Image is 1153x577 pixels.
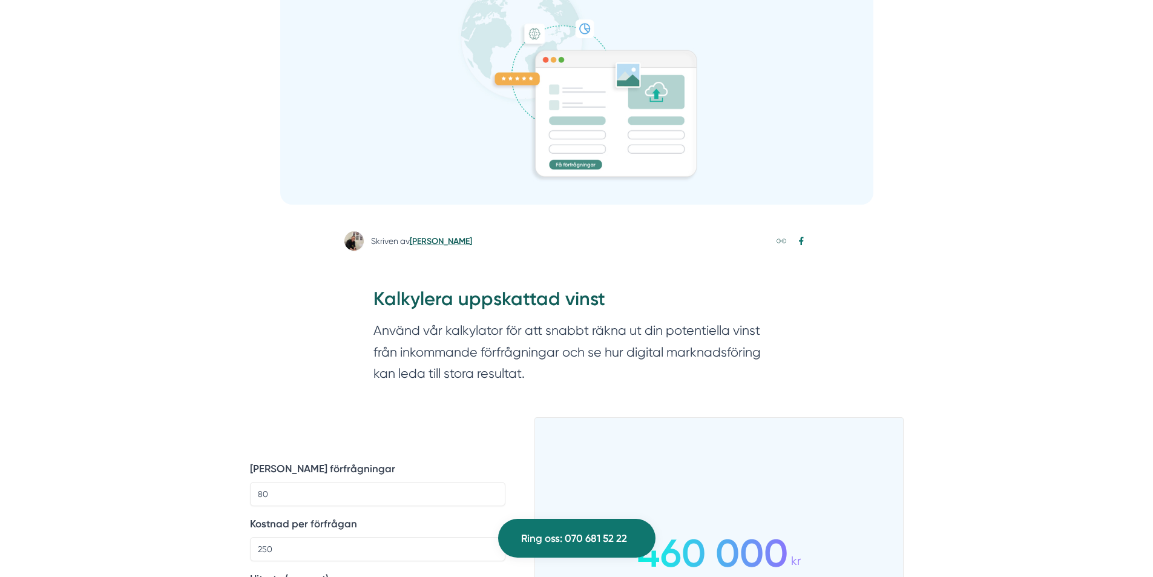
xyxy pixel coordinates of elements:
a: Kopiera länk [774,234,789,249]
span: Ring oss: 070 681 52 22 [521,530,627,547]
svg: Facebook [797,236,806,246]
a: [PERSON_NAME] [410,236,472,246]
div: kr [788,538,801,570]
a: Dela på Facebook [794,234,809,249]
a: Ring oss: 070 681 52 22 [498,519,655,558]
div: Skriven av [371,235,472,248]
img: Victor Blomberg [344,231,364,251]
section: Använd vår kalkylator för att snabbt räkna ut din potentiella vinst från inkommande förfrågningar... [373,320,780,390]
span: 460 000 [637,546,788,561]
label: [PERSON_NAME] förfrågningar [250,461,505,477]
h2: Kalkylera uppskattad vinst [373,286,780,320]
label: Kostnad per förfrågan [250,516,505,532]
